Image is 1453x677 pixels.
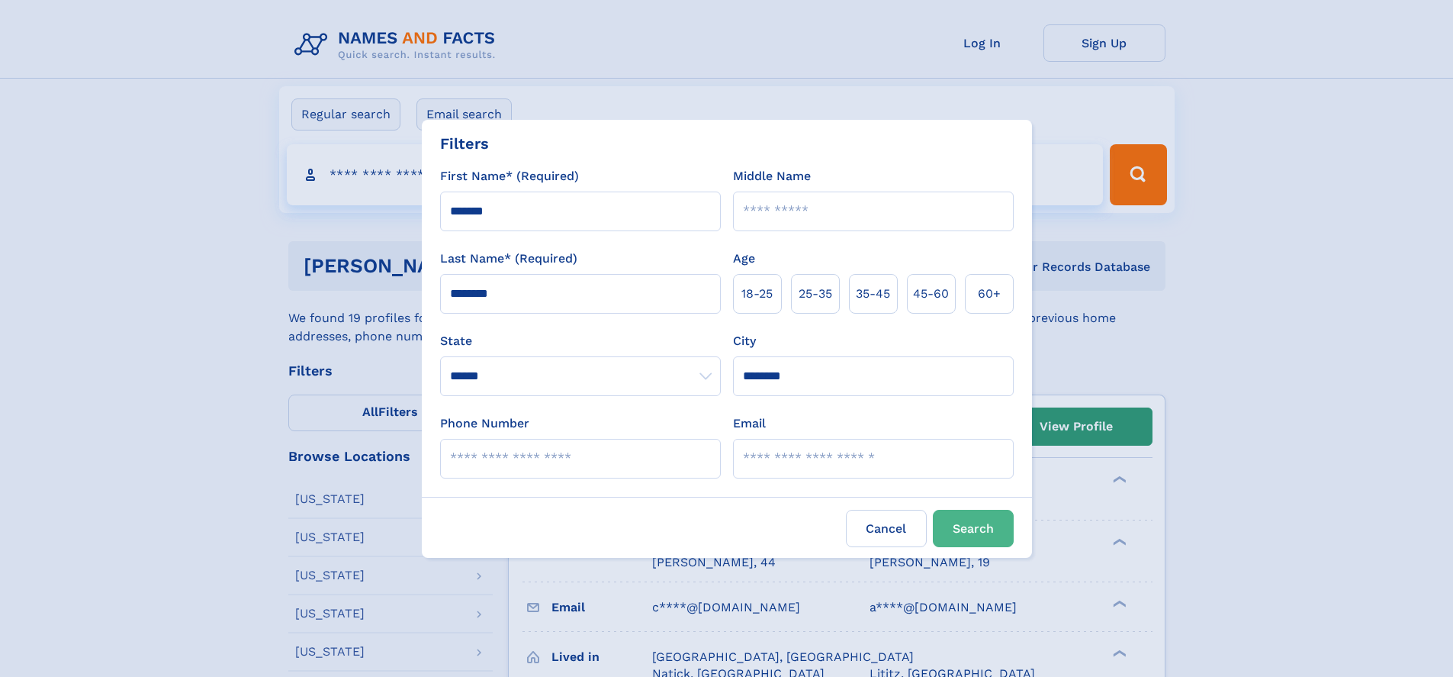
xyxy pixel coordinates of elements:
label: Middle Name [733,167,811,185]
label: Email [733,414,766,433]
label: City [733,332,756,350]
label: Cancel [846,510,927,547]
label: Last Name* (Required) [440,250,577,268]
span: 60+ [978,285,1001,303]
span: 25‑35 [799,285,832,303]
label: Age [733,250,755,268]
label: State [440,332,721,350]
span: 45‑60 [913,285,949,303]
label: First Name* (Required) [440,167,579,185]
div: Filters [440,132,489,155]
span: 18‑25 [741,285,773,303]
label: Phone Number [440,414,529,433]
span: 35‑45 [856,285,890,303]
button: Search [933,510,1014,547]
